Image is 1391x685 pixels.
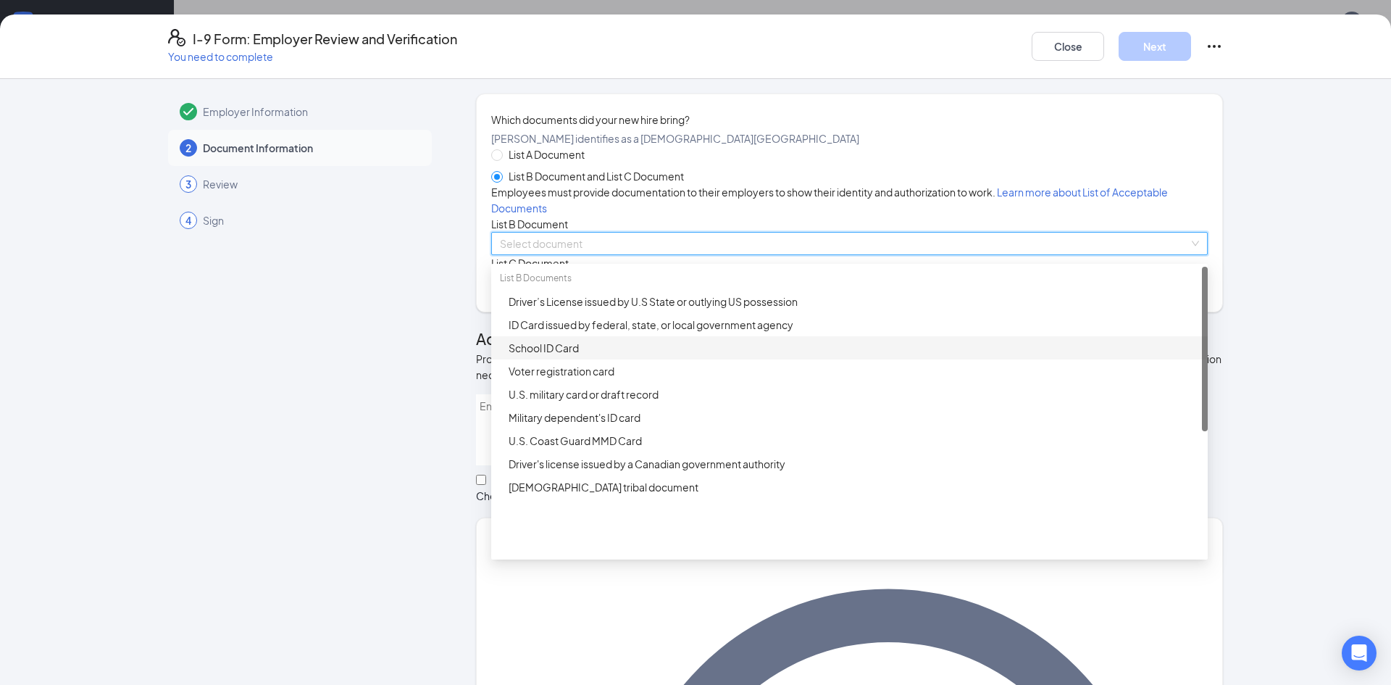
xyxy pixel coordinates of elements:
[509,340,1199,356] div: School ID Card
[203,104,417,119] span: Employer Information
[491,257,569,270] span: List C Document
[491,217,568,231] span: List B Document
[509,363,1199,379] div: Voter registration card
[168,49,457,64] p: You need to complete
[509,317,1199,333] div: ID Card issued by federal, state, or local government agency
[476,475,486,485] input: Check here if you used an alternative procedure authorized by DHS to examine documents. Learn more
[476,352,1221,381] span: Provide all notes relating employment authorization stamps or receipts, extensions, additional do...
[476,489,1223,503] div: Check here if you used an alternative procedure authorized by DHS to examine documents.
[491,186,1168,215] span: Employees must provide documentation to their employers to show their identity and authorization ...
[180,103,197,120] svg: Checkmark
[509,479,1199,495] div: [DEMOGRAPHIC_DATA] tribal document
[491,132,859,145] span: [PERSON_NAME] identifies as a [DEMOGRAPHIC_DATA][GEOGRAPHIC_DATA]
[185,213,191,228] span: 4
[203,177,417,191] span: Review
[509,294,1199,310] div: Driver’s License issued by U.S State or outlying US possession
[509,456,1199,472] div: Driver's license issued by a Canadian government authority
[491,112,1208,128] span: Which documents did your new hire bring?
[1119,32,1191,61] button: Next
[1206,38,1223,55] svg: Ellipses
[500,273,572,283] span: List B Documents
[509,386,1199,402] div: U.S. military card or draft record
[1032,32,1104,61] button: Close
[476,329,637,349] span: Additional information
[168,29,185,46] svg: FormI9EVerifyIcon
[185,177,191,191] span: 3
[203,213,417,228] span: Sign
[203,141,417,155] span: Document Information
[503,168,690,184] span: List B Document and List C Document
[509,410,1199,425] div: Military dependent's ID card
[503,146,590,162] span: List A Document
[509,433,1199,449] div: U.S. Coast Guard MMD Card
[185,141,191,155] span: 2
[193,29,457,49] h4: I-9 Form: Employer Review and Verification
[1342,636,1377,671] div: Open Intercom Messenger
